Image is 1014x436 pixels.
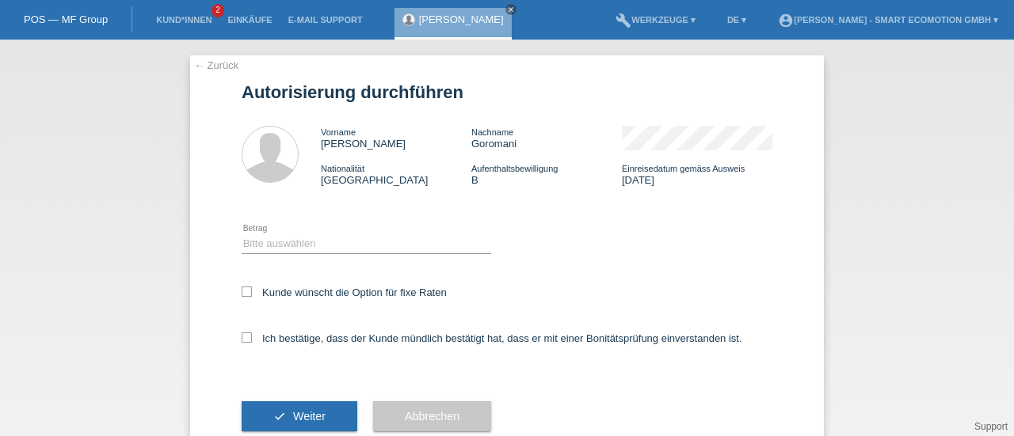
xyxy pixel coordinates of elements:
label: Ich bestätige, dass der Kunde mündlich bestätigt hat, dass er mit einer Bonitätsprüfung einversta... [242,332,742,344]
h1: Autorisierung durchführen [242,82,772,102]
span: Aufenthaltsbewilligung [471,164,558,173]
i: close [507,6,515,13]
a: account_circle[PERSON_NAME] - Smart Ecomotion GmbH ▾ [770,15,1006,25]
span: Vorname [321,127,356,137]
a: E-Mail Support [280,15,371,25]
span: 2 [212,4,224,17]
span: Einreisedatum gemäss Ausweis [622,164,745,173]
button: check Weiter [242,401,357,431]
div: B [471,162,622,186]
a: buildWerkzeuge ▾ [608,15,703,25]
a: Einkäufe [219,15,280,25]
label: Kunde wünscht die Option für fixe Raten [242,286,447,298]
div: [PERSON_NAME] [321,126,471,150]
span: Nachname [471,127,513,137]
a: ← Zurück [194,59,238,71]
a: Support [974,421,1008,432]
button: Abbrechen [373,401,491,431]
a: DE ▾ [719,15,754,25]
div: Goromani [471,126,622,150]
a: Kund*innen [148,15,219,25]
div: [DATE] [622,162,772,186]
a: [PERSON_NAME] [419,13,504,25]
a: POS — MF Group [24,13,108,25]
span: Abbrechen [405,410,459,423]
i: check [273,410,286,423]
a: close [505,4,517,15]
i: account_circle [778,13,794,28]
div: [GEOGRAPHIC_DATA] [321,162,471,186]
span: Nationalität [321,164,364,173]
span: Weiter [293,410,326,423]
i: build [616,13,631,28]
